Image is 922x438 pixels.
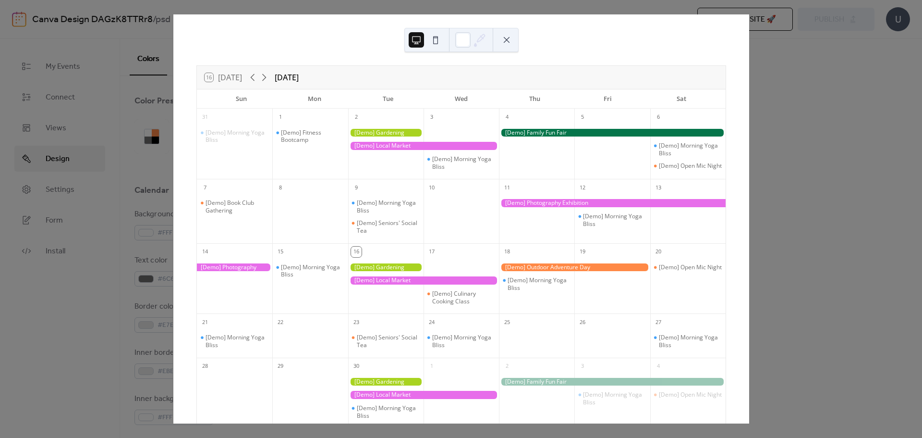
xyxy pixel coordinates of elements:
[351,247,362,257] div: 16
[351,112,362,123] div: 2
[275,72,299,83] div: [DATE]
[499,129,726,137] div: [Demo] Family Fun Fair
[574,213,650,227] div: [Demo] Morning Yoga Bliss
[502,317,512,327] div: 25
[653,247,664,257] div: 20
[275,247,286,257] div: 15
[200,247,210,257] div: 14
[357,199,420,214] div: [Demo] Morning Yoga Bliss
[424,155,499,170] div: [Demo] Morning Yoga Bliss
[508,276,570,291] div: [Demo] Morning Yoga Bliss
[583,391,646,406] div: [Demo] Morning Yoga Bliss
[432,334,495,349] div: [Demo] Morning Yoga Bliss
[348,391,499,399] div: [Demo] Local Market
[650,162,726,170] div: [Demo] Open Mic Night
[499,263,650,272] div: [Demo] Outdoor Adventure Day
[499,199,726,207] div: [Demo] Photography Exhibition
[357,404,420,419] div: [Demo] Morning Yoga Bliss
[424,334,499,349] div: [Demo] Morning Yoga Bliss
[272,129,348,144] div: [Demo] Fitness Bootcamp
[275,112,286,123] div: 1
[426,247,437,257] div: 17
[348,378,424,386] div: [Demo] Gardening Workshop
[197,129,272,144] div: [Demo] Morning Yoga Bliss
[502,247,512,257] div: 18
[348,263,424,272] div: [Demo] Gardening Workshop
[426,317,437,327] div: 24
[432,155,495,170] div: [Demo] Morning Yoga Bliss
[351,182,362,193] div: 9
[348,219,424,234] div: [Demo] Seniors' Social Tea
[281,129,344,144] div: [Demo] Fitness Bootcamp
[659,334,722,349] div: [Demo] Morning Yoga Bliss
[659,263,722,271] div: [Demo] Open Mic Night
[571,89,645,109] div: Fri
[351,317,362,327] div: 23
[275,361,286,372] div: 29
[653,182,664,193] div: 13
[348,334,424,349] div: [Demo] Seniors' Social Tea
[650,263,726,271] div: [Demo] Open Mic Night
[275,317,286,327] div: 22
[426,361,437,372] div: 1
[659,142,722,157] div: [Demo] Morning Yoga Bliss
[197,334,272,349] div: [Demo] Morning Yoga Bliss
[577,247,588,257] div: 19
[272,263,348,278] div: [Demo] Morning Yoga Bliss
[502,182,512,193] div: 11
[502,361,512,372] div: 2
[650,142,726,157] div: [Demo] Morning Yoga Bliss
[348,142,499,150] div: [Demo] Local Market
[574,391,650,406] div: [Demo] Morning Yoga Bliss
[498,89,571,109] div: Thu
[200,182,210,193] div: 7
[200,361,210,372] div: 28
[499,378,726,386] div: [Demo] Family Fun Fair
[577,361,588,372] div: 3
[583,213,646,227] div: [Demo] Morning Yoga Bliss
[348,404,424,419] div: [Demo] Morning Yoga Bliss
[502,112,512,123] div: 4
[577,317,588,327] div: 26
[424,290,499,305] div: [Demo] Culinary Cooking Class
[659,162,722,170] div: [Demo] Open Mic Night
[650,391,726,399] div: [Demo] Open Mic Night
[653,317,664,327] div: 27
[577,182,588,193] div: 12
[432,290,495,305] div: [Demo] Culinary Cooking Class
[200,112,210,123] div: 31
[197,199,272,214] div: [Demo] Book Club Gathering
[499,276,574,291] div: [Demo] Morning Yoga Bliss
[659,391,722,399] div: [Demo] Open Mic Night
[206,334,268,349] div: [Demo] Morning Yoga Bliss
[206,129,268,144] div: [Demo] Morning Yoga Bliss
[357,334,420,349] div: [Demo] Seniors' Social Tea
[348,276,499,285] div: [Demo] Local Market
[426,112,437,123] div: 3
[653,361,664,372] div: 4
[348,199,424,214] div: [Demo] Morning Yoga Bliss
[200,317,210,327] div: 21
[650,334,726,349] div: [Demo] Morning Yoga Bliss
[348,129,424,137] div: [Demo] Gardening Workshop
[205,89,278,109] div: Sun
[653,112,664,123] div: 6
[425,89,498,109] div: Wed
[577,112,588,123] div: 5
[278,89,352,109] div: Mon
[197,263,272,272] div: [Demo] Photography Exhibition
[281,263,344,278] div: [Demo] Morning Yoga Bliss
[206,199,268,214] div: [Demo] Book Club Gathering
[357,219,420,234] div: [Demo] Seniors' Social Tea
[275,182,286,193] div: 8
[426,182,437,193] div: 10
[351,89,425,109] div: Tue
[644,89,718,109] div: Sat
[351,361,362,372] div: 30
